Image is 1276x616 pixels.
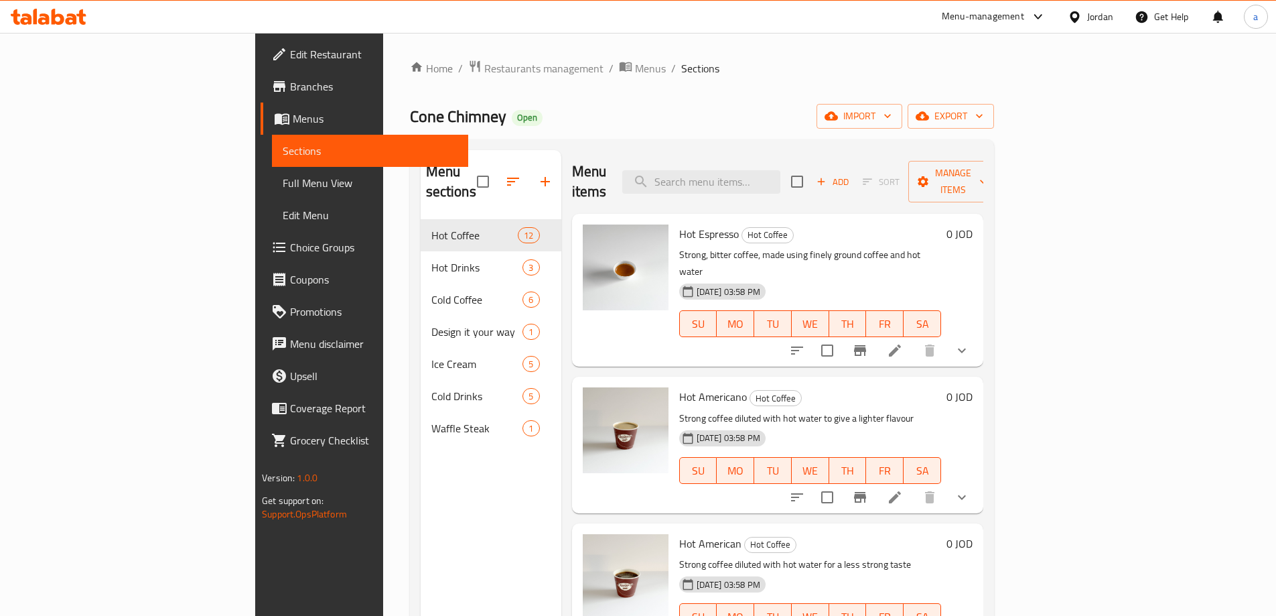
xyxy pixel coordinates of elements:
button: delete [914,334,946,367]
svg: Show Choices [954,489,970,505]
div: items [522,292,539,308]
span: Hot Drinks [431,259,523,275]
div: items [522,324,539,340]
span: Open [512,112,543,123]
span: Get support on: [262,492,324,509]
span: Promotions [290,304,457,320]
a: Edit menu item [887,489,903,505]
div: Jordan [1087,9,1113,24]
a: Coupons [261,263,468,296]
span: Edit Menu [283,207,457,223]
span: WE [797,461,824,481]
input: search [622,170,780,194]
span: Grocery Checklist [290,432,457,448]
span: Upsell [290,368,457,384]
span: Version: [262,469,295,487]
a: Menus [619,60,666,77]
span: 1.0.0 [297,469,317,487]
button: show more [946,334,978,367]
button: Add [811,172,854,192]
div: Hot Coffee12 [421,219,561,251]
button: import [817,104,902,129]
span: 5 [523,358,539,371]
a: Edit menu item [887,343,903,359]
span: Ice Cream [431,356,523,372]
span: Menus [293,111,457,127]
a: Coverage Report [261,392,468,424]
span: Hot Coffee [431,227,518,243]
span: SA [909,314,936,334]
button: FR [866,310,904,337]
button: SA [904,310,941,337]
button: MO [717,310,754,337]
span: 3 [523,261,539,274]
p: Strong coffee diluted with hot water to give a lighter flavour [679,410,941,427]
span: a [1253,9,1258,24]
button: WE [792,310,829,337]
span: Hot American [679,534,741,554]
div: items [518,227,539,243]
li: / [671,60,676,76]
span: TH [835,314,861,334]
button: TH [829,310,867,337]
div: items [522,388,539,404]
span: SU [685,461,712,481]
a: Sections [272,135,468,167]
button: delete [914,481,946,513]
button: Branch-specific-item [844,334,876,367]
button: WE [792,457,829,484]
span: MO [722,461,749,481]
img: Hot Americano [583,387,668,473]
div: items [522,420,539,436]
span: 6 [523,294,539,306]
span: Coverage Report [290,400,457,416]
span: SA [909,461,936,481]
button: Branch-specific-item [844,481,876,513]
div: Ice Cream5 [421,348,561,380]
div: Cold Drinks5 [421,380,561,412]
span: 5 [523,390,539,403]
span: import [827,108,892,125]
span: Select to update [813,336,841,365]
nav: Menu sections [421,214,561,450]
button: SU [679,310,717,337]
span: Sort sections [497,166,529,198]
span: SU [685,314,712,334]
span: Restaurants management [484,60,604,76]
p: Strong coffee diluted with hot water for a less strong taste [679,556,941,573]
a: Restaurants management [468,60,604,77]
div: Menu-management [942,9,1024,25]
a: Grocery Checklist [261,424,468,456]
button: FR [866,457,904,484]
span: Select to update [813,483,841,511]
span: 1 [523,422,539,435]
div: Hot Drinks3 [421,251,561,284]
a: Upsell [261,360,468,392]
span: Design it your way [431,324,523,340]
a: Menus [261,103,468,135]
button: Manage items [908,161,998,202]
span: Choice Groups [290,239,457,255]
a: Edit Menu [272,199,468,231]
span: Waffle Steak [431,420,523,436]
span: FR [871,314,898,334]
span: TH [835,461,861,481]
span: Add item [811,172,854,192]
div: Design it your way1 [421,316,561,348]
span: [DATE] 03:58 PM [691,432,766,444]
button: MO [717,457,754,484]
h6: 0 JOD [946,534,973,553]
span: Hot Coffee [745,537,796,552]
span: Sections [681,60,719,76]
div: items [522,259,539,275]
a: Branches [261,70,468,103]
nav: breadcrumb [410,60,994,77]
h2: Menu items [572,162,607,202]
span: WE [797,314,824,334]
button: show more [946,481,978,513]
span: Branches [290,78,457,95]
